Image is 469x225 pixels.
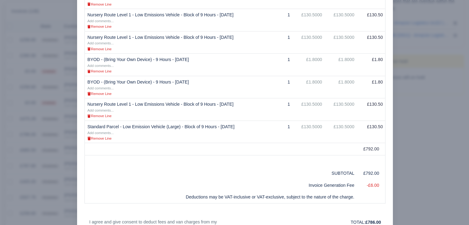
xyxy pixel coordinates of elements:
td: 1 [262,54,292,76]
a: Add comments... [87,18,113,23]
td: £1.80 [357,54,385,76]
td: Standard Parcel - Low Emission Vehicle (Large) - Block of 9 Hours - [DATE] [85,121,262,143]
td: £1.8000 [292,76,324,98]
td: £792.00 [357,143,385,155]
a: Add comments... [87,63,113,68]
small: Remove Line [87,137,111,140]
td: Invoice Generation Fee [85,179,357,191]
a: Remove Line [87,91,111,96]
td: Nursery Route Level 1 - Low Emissions Vehicle - Block of 9 Hours - [DATE] [85,98,262,121]
small: Add comments... [87,108,113,112]
td: £130.5000 [324,9,357,31]
td: £130.5000 [324,98,357,121]
td: £130.5000 [292,31,324,54]
td: 1 [262,121,292,143]
a: Remove Line [87,136,111,141]
small: Remove Line [87,114,111,118]
a: Remove Line [87,68,111,73]
td: 1 [262,98,292,121]
a: Add comments... [87,108,113,112]
td: -£6.00 [357,179,385,191]
td: £130.50 [357,31,385,54]
td: BYOD - (Bring Your Own Device) - 9 Hours - [DATE] [85,76,262,98]
small: Remove Line [87,47,111,51]
td: SUBTOTAL [324,167,357,179]
small: Add comments... [87,131,113,135]
td: 1 [262,31,292,54]
a: Add comments... [87,85,113,90]
td: Nursery Route Level 1 - Low Emissions Vehicle - Block of 9 Hours - [DATE] [85,31,262,54]
td: Deductions may be VAT-inclusive or VAT-exclusive, subject to the nature of the charge. [85,191,357,203]
strong: £786.00 [365,220,381,225]
td: £1.8000 [324,54,357,76]
td: £130.5000 [292,121,324,143]
td: £1.80 [357,76,385,98]
a: Remove Line [87,46,111,51]
a: Add comments... [87,40,113,45]
td: £130.5000 [324,121,357,143]
td: 1 [262,9,292,31]
td: BYOD - (Bring Your Own Device) - 9 Hours - [DATE] [85,54,262,76]
small: Remove Line [87,25,111,28]
iframe: Chat Widget [438,195,469,225]
td: £1.8000 [324,76,357,98]
small: Remove Line [87,69,111,73]
td: £1.8000 [292,54,324,76]
td: £130.50 [357,98,385,121]
td: 1 [262,76,292,98]
td: £130.5000 [292,9,324,31]
a: Add comments... [87,130,113,135]
small: Add comments... [87,86,113,90]
a: Remove Line [87,24,111,29]
small: Add comments... [87,64,113,67]
td: £130.50 [357,121,385,143]
td: £792.00 [357,167,385,179]
td: £130.50 [357,9,385,31]
small: Add comments... [87,19,113,23]
td: £130.5000 [292,98,324,121]
td: £130.5000 [324,31,357,54]
small: Remove Line [87,92,111,96]
td: Nursery Route Level 1 - Low Emissions Vehicle - Block of 9 Hours - [DATE] [85,9,262,31]
a: Remove Line [87,2,111,6]
a: Remove Line [87,113,111,118]
small: Add comments... [87,41,113,45]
